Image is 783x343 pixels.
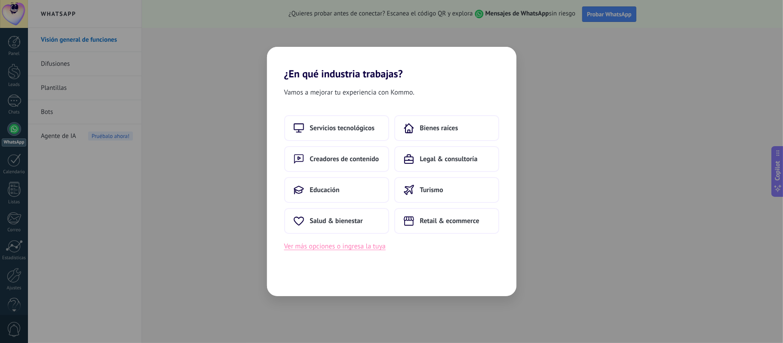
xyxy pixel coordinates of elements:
[394,177,499,203] button: Turismo
[394,146,499,172] button: Legal & consultoría
[394,208,499,234] button: Retail & ecommerce
[310,124,375,132] span: Servicios tecnológicos
[284,177,389,203] button: Educación
[310,217,363,225] span: Salud & bienestar
[284,146,389,172] button: Creadores de contenido
[284,115,389,141] button: Servicios tecnológicos
[284,241,386,252] button: Ver más opciones o ingresa la tuya
[267,47,516,80] h2: ¿En qué industria trabajas?
[284,87,415,98] span: Vamos a mejorar tu experiencia con Kommo.
[284,208,389,234] button: Salud & bienestar
[310,186,340,194] span: Educación
[394,115,499,141] button: Bienes raíces
[420,186,443,194] span: Turismo
[420,155,478,163] span: Legal & consultoría
[420,124,458,132] span: Bienes raíces
[310,155,379,163] span: Creadores de contenido
[420,217,479,225] span: Retail & ecommerce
